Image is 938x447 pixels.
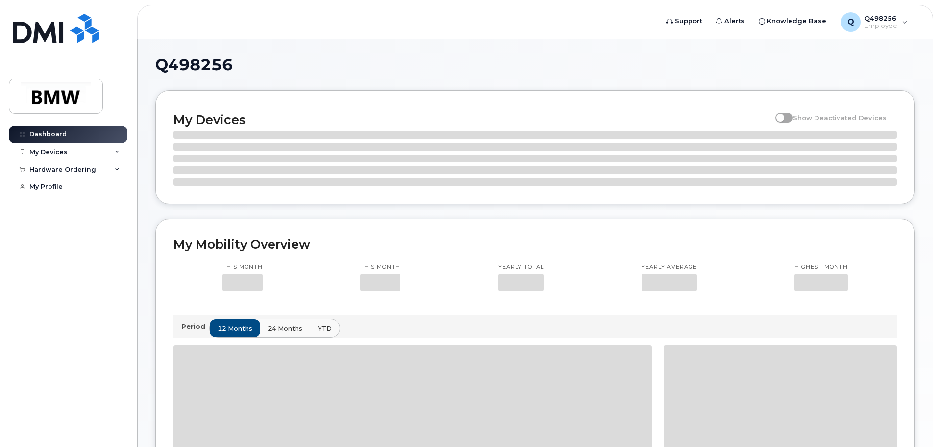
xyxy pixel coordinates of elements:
span: Q498256 [155,57,233,72]
p: This month [360,263,400,271]
p: Yearly total [498,263,544,271]
input: Show Deactivated Devices [775,108,783,116]
span: 24 months [268,324,302,333]
h2: My Devices [173,112,770,127]
h2: My Mobility Overview [173,237,897,252]
p: Period [181,322,209,331]
span: Show Deactivated Devices [793,114,887,122]
p: This month [222,263,263,271]
p: Yearly average [642,263,697,271]
p: Highest month [794,263,848,271]
span: YTD [318,324,332,333]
